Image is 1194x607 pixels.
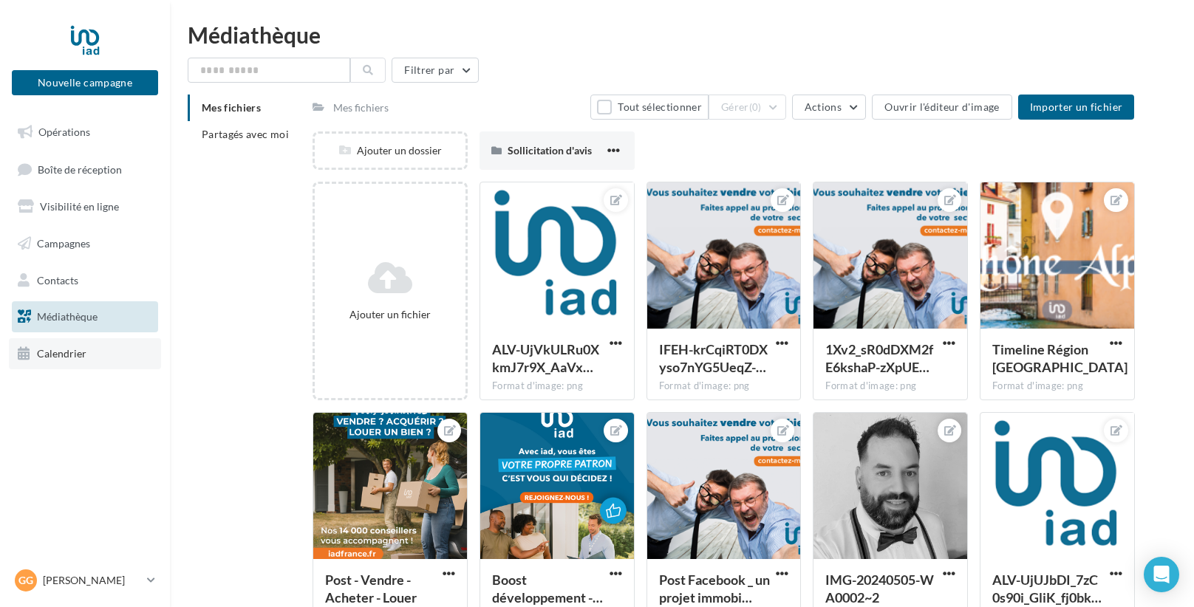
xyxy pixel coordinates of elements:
span: Calendrier [37,347,86,360]
span: (0) [749,101,762,113]
a: Calendrier [9,338,161,369]
div: Format d'image: png [825,380,955,393]
span: Boost développement - votre propre patron [492,572,603,606]
span: Boîte de réception [38,162,122,175]
span: Gg [18,573,33,588]
a: Boîte de réception [9,154,161,185]
span: Visibilité en ligne [40,200,119,213]
span: Actions [805,100,842,113]
span: Timeline Région Rhône Alpes [992,341,1128,375]
span: Opérations [38,126,90,138]
button: Importer un fichier [1018,95,1135,120]
span: 1Xv2_sR0dDXM2fE6kshaP-zXpUEvsfDWZWxNMo3nD4HZiJcJa1m0EINMw6Dhpdgt4w0_AFjCgOJ_5TNT=s0 [825,341,933,375]
span: ALV-UjUJbDI_7zC0s90i_GliK_fj0bkn1JTfQPHaOvDmj6BbtiKFh8Y [992,572,1102,606]
div: Format d'image: png [659,380,789,393]
a: Opérations [9,117,161,148]
div: Open Intercom Messenger [1144,557,1179,592]
span: Sollicitation d'avis [508,144,592,157]
div: Ajouter un dossier [315,143,465,158]
div: Format d'image: png [492,380,622,393]
span: Campagnes [37,237,90,250]
button: Gérer(0) [709,95,786,120]
a: Médiathèque [9,301,161,332]
button: Nouvelle campagne [12,70,158,95]
button: Ouvrir l'éditeur d'image [872,95,1012,120]
div: Médiathèque [188,24,1176,46]
span: Médiathèque [37,310,98,323]
div: Mes fichiers [333,100,389,115]
a: Gg [PERSON_NAME] [12,566,158,594]
span: Mes fichiers [202,101,261,114]
span: Partagés avec moi [202,128,289,140]
span: Contacts [37,273,78,286]
span: IMG-20240505-WA0002~2 [825,572,934,606]
span: Importer un fichier [1030,100,1123,113]
a: Contacts [9,265,161,296]
p: [PERSON_NAME] [43,573,141,588]
button: Filtrer par [392,58,479,83]
div: Format d'image: png [992,380,1122,393]
div: Ajouter un fichier [321,307,460,322]
span: Post Facebook _ un projet immobilier _ [659,572,770,606]
span: Post - Vendre - Acheter - Louer [325,572,417,606]
a: Visibilité en ligne [9,191,161,222]
button: Actions [792,95,866,120]
button: Tout sélectionner [590,95,709,120]
span: IFEH-krCqiRT0DXyso7nYG5UeqZ-aatcgFX4fSb7nIFEl4Y86BKgkICz3IQ3W0HrEuAXdVzTGjKSAvCX=s0 [659,341,768,375]
a: Campagnes [9,228,161,259]
span: ALV-UjVkULRu0XkmJ7r9X_AaVxO8AzEsQyPddCIq79-MVR7dp8thaHg [492,341,599,375]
